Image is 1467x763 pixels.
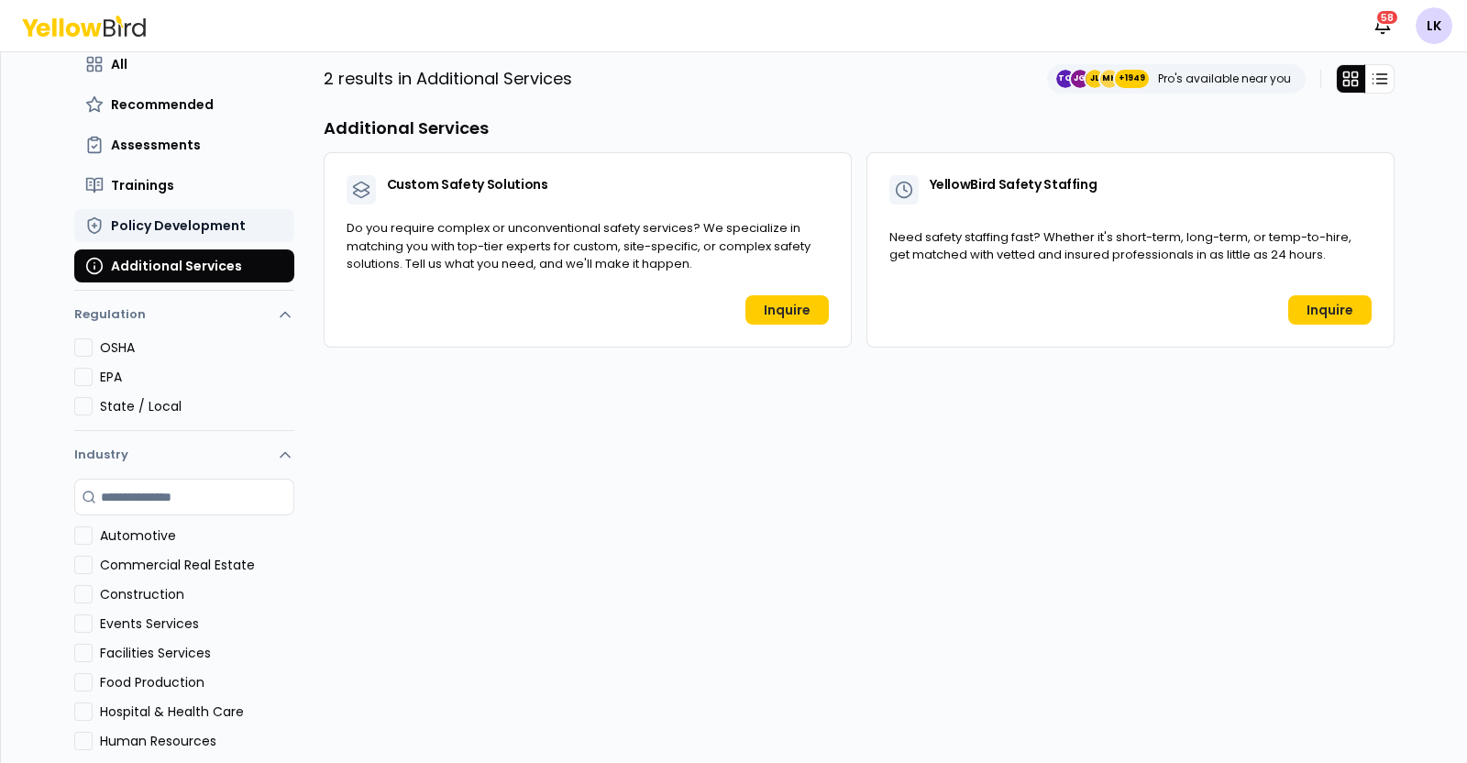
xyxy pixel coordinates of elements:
label: Construction [100,585,294,603]
span: Need safety staffing fast? Whether it's short-term, long-term, or temp-to-hire, get matched with ... [889,228,1351,264]
a: Inquire [745,295,829,325]
button: Trainings [74,169,294,202]
button: Additional Services [74,249,294,282]
button: Policy Development [74,209,294,242]
span: JG [1071,70,1089,88]
span: Assessments [111,136,201,154]
button: Recommended [74,88,294,121]
button: Regulation [74,298,294,338]
span: MH [1100,70,1119,88]
label: EPA [100,368,294,386]
p: 2 results in Additional Services [324,66,572,92]
label: Events Services [100,614,294,633]
a: Inquire [1288,295,1372,325]
span: Recommended [111,95,214,114]
span: Trainings [111,176,174,194]
label: Facilities Services [100,644,294,662]
span: Additional Services [111,257,242,275]
label: Hospital & Health Care [100,702,294,721]
label: State / Local [100,397,294,415]
span: +1949 [1119,70,1145,88]
span: JL [1086,70,1104,88]
span: YellowBird Safety Staffing [930,175,1097,194]
label: Commercial Real Estate [100,556,294,574]
p: Pro's available near you [1158,72,1291,86]
span: TC [1056,70,1075,88]
div: Regulation [74,338,294,430]
label: OSHA [100,338,294,357]
div: 58 [1375,9,1399,26]
button: Assessments [74,128,294,161]
h3: Additional Services [324,116,1395,141]
span: Custom Safety Solutions [387,175,548,194]
span: Policy Development [111,216,246,235]
label: Human Resources [100,732,294,750]
label: Food Production [100,673,294,691]
span: LK [1416,7,1452,44]
span: Do you require complex or unconventional safety services? We specialize in matching you with top-... [347,219,811,272]
button: Industry [74,431,294,479]
label: Automotive [100,526,294,545]
span: All [111,55,127,73]
button: All [74,48,294,81]
button: 58 [1364,7,1401,44]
